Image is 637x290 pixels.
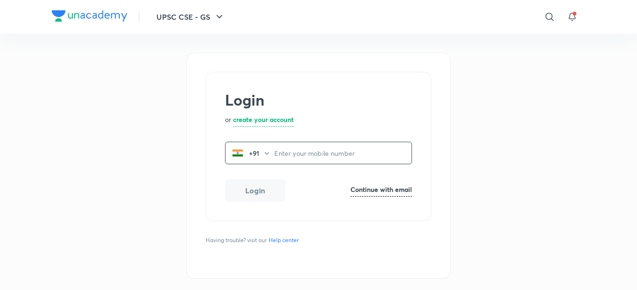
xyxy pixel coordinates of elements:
a: create your account [233,114,294,127]
button: Login [225,179,285,202]
button: UPSC CSE - GS [151,8,231,26]
a: Continue with email [350,184,412,197]
input: Enter your mobile number [274,144,412,163]
h2: Login [225,91,412,109]
h6: Continue with email [350,184,412,194]
span: Having trouble? visit our [206,236,303,244]
img: India [232,147,243,159]
p: +91 [243,148,263,158]
h6: create your account [233,114,294,124]
a: Help center [267,236,301,244]
img: Company Logo [52,10,127,22]
p: or [225,114,231,127]
a: Company Logo [52,10,127,24]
